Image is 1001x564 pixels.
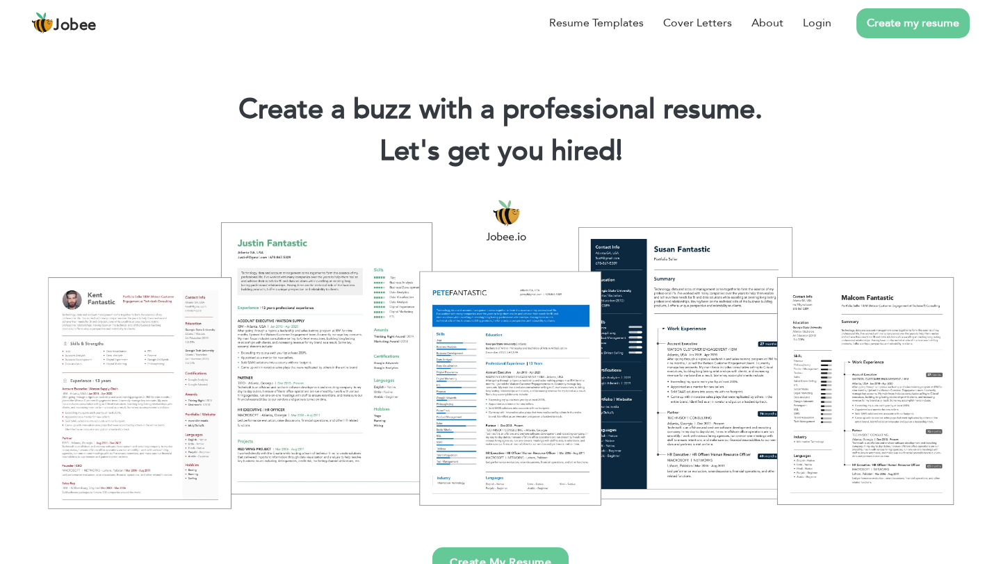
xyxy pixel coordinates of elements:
[616,132,622,170] span: |
[663,15,732,31] a: Cover Letters
[31,12,97,34] a: Jobee
[21,92,980,128] h1: Create a buzz with a professional resume.
[54,18,97,33] span: Jobee
[856,8,970,38] a: Create my resume
[31,12,54,34] img: jobee.io
[751,15,783,31] a: About
[549,15,644,31] a: Resume Templates
[448,132,623,170] span: get you hired!
[803,15,831,31] a: Login
[21,133,980,169] h2: Let's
